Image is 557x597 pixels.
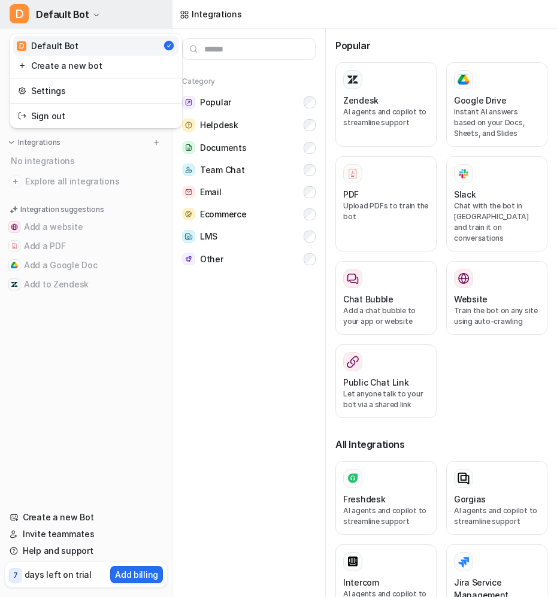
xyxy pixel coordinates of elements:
a: Sign out [13,106,178,126]
div: Default Bot [17,40,78,52]
div: DDefault Bot [10,34,182,128]
img: reset [18,84,26,97]
span: D [17,41,26,51]
img: reset [18,110,26,122]
img: reset [18,59,26,72]
a: Create a new bot [13,56,178,75]
span: Default Bot [36,6,89,23]
a: Settings [13,81,178,101]
span: D [10,4,29,23]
